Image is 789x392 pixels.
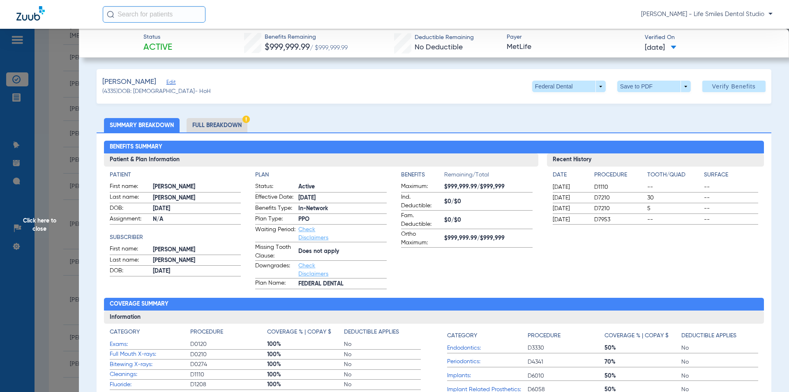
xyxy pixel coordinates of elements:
[641,10,773,19] span: [PERSON_NAME] - Life Smiles Dental Studio
[344,350,421,359] span: No
[190,340,267,348] span: D0120
[528,344,604,352] span: D3330
[242,116,250,123] img: Hazard
[344,340,421,348] span: No
[143,33,172,42] span: Status
[104,153,538,167] h3: Patient & Plan Information
[267,360,344,369] span: 100%
[110,171,241,179] h4: Patient
[704,216,758,224] span: --
[444,234,533,243] span: $999,999.99/$999,999
[704,171,758,182] app-breakdown-title: Surface
[298,247,387,256] span: Does not apply
[265,43,310,52] span: $999,999.99
[344,328,399,336] h4: Deductible Applies
[594,171,644,179] h4: Procedure
[110,328,190,339] app-breakdown-title: Category
[255,171,387,179] h4: Plan
[298,183,387,191] span: Active
[153,256,241,265] span: [PERSON_NAME]
[344,380,421,389] span: No
[401,171,444,182] app-breakdown-title: Benefits
[110,193,150,203] span: Last name:
[110,340,190,349] span: Exams:
[647,194,701,202] span: 30
[528,328,604,343] app-breakdown-title: Procedure
[190,350,267,359] span: D0210
[102,87,211,96] span: (4335) DOB: [DEMOGRAPHIC_DATA] - HoH
[110,360,190,369] span: Bitewing X-rays:
[748,353,789,392] iframe: Chat Widget
[110,204,150,214] span: DOB:
[153,204,241,213] span: [DATE]
[267,328,331,336] h4: Coverage % | Copay $
[267,340,344,348] span: 100%
[647,183,701,191] span: --
[110,370,190,379] span: Cleanings:
[166,79,174,87] span: Edit
[298,227,328,241] a: Check Disclaimers
[594,216,644,224] span: D7953
[604,372,681,380] span: 50%
[604,358,681,366] span: 70%
[104,311,764,324] h3: Information
[681,328,758,343] app-breakdown-title: Deductible Applies
[553,183,587,191] span: [DATE]
[298,215,387,224] span: PPO
[704,204,758,213] span: --
[604,328,681,343] app-breakdown-title: Coverage % | Copay $
[267,350,344,359] span: 100%
[16,6,45,21] img: Zuub Logo
[681,372,758,380] span: No
[444,197,533,206] span: $0/$0
[153,267,241,276] span: [DATE]
[110,233,241,242] app-breakdown-title: Subscriber
[401,230,441,247] span: Ortho Maximum:
[298,194,387,202] span: [DATE]
[344,360,421,369] span: No
[298,263,328,277] a: Check Disclaimers
[594,204,644,213] span: D7210
[507,33,638,42] span: Payer
[267,371,344,379] span: 100%
[447,328,528,343] app-breakdown-title: Category
[401,182,441,192] span: Maximum:
[153,183,241,191] span: [PERSON_NAME]
[447,371,528,380] span: Implants:
[104,141,764,154] h2: Benefits Summary
[153,246,241,254] span: [PERSON_NAME]
[704,194,758,202] span: --
[267,328,344,339] app-breakdown-title: Coverage % | Copay $
[553,216,587,224] span: [DATE]
[110,350,190,359] span: Full Mouth X-rays:
[645,43,676,53] span: [DATE]
[255,279,295,289] span: Plan Name:
[528,358,604,366] span: D4341
[310,45,348,51] span: / $999,999.99
[153,194,241,202] span: [PERSON_NAME]
[401,211,441,229] span: Fam. Deductible:
[187,118,247,132] li: Full Breakdown
[190,371,267,379] span: D1110
[255,193,295,203] span: Effective Date:
[104,298,764,311] h2: Coverage Summary
[447,332,477,340] h4: Category
[702,81,766,92] button: Verify Benefits
[265,33,348,42] span: Benefits Remaining
[110,328,140,336] h4: Category
[110,182,150,192] span: First name:
[604,344,681,352] span: 50%
[415,44,463,51] span: No Deductible
[447,344,528,353] span: Endodontics:
[532,81,606,92] button: Federal Dental
[190,360,267,369] span: D0274
[107,11,114,18] img: Search Icon
[647,216,701,224] span: --
[401,193,441,210] span: Ind. Deductible:
[110,215,150,225] span: Assignment:
[444,171,533,182] span: Remaining/Total
[190,328,223,336] h4: Procedure
[190,380,267,389] span: D1208
[104,118,180,132] li: Summary Breakdown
